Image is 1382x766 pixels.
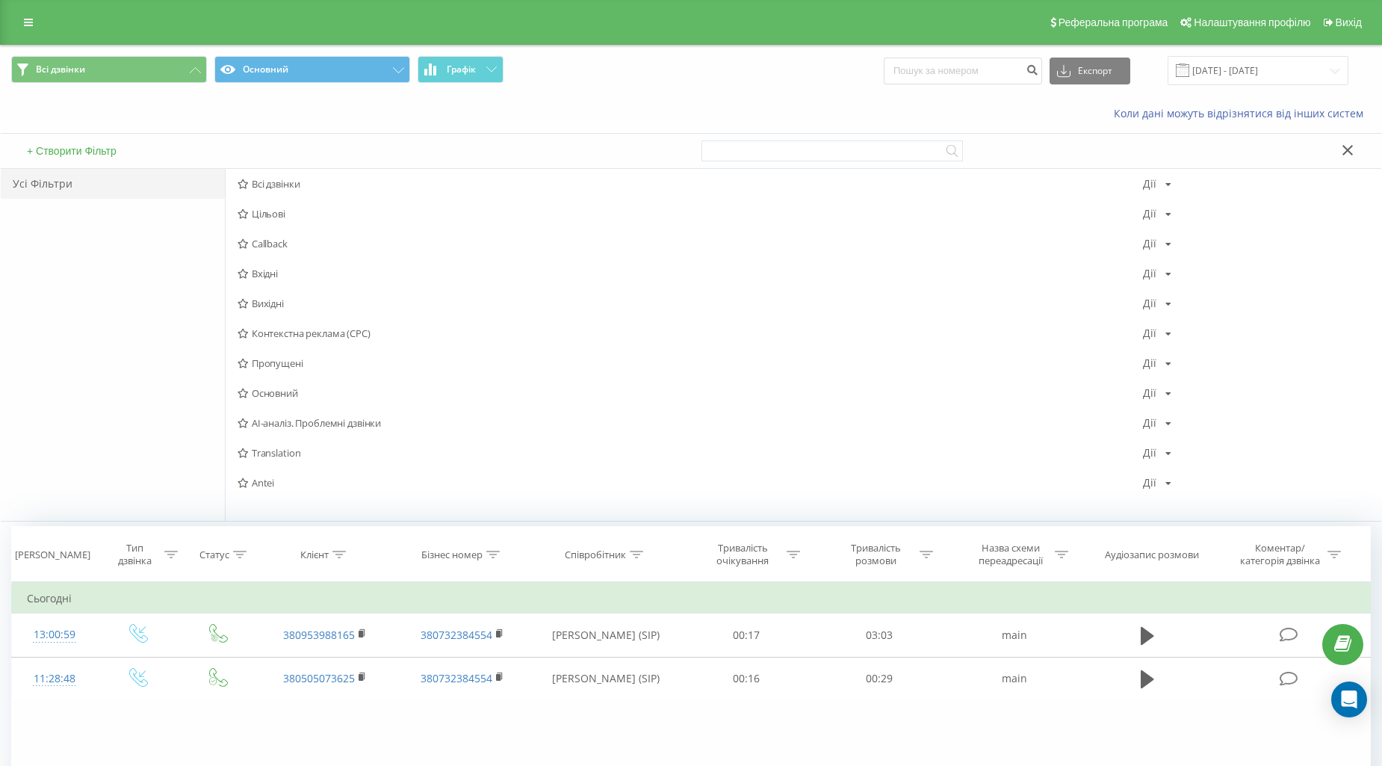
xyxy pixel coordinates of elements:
span: Translation [238,448,1143,458]
span: Antei [238,478,1143,488]
div: Статус [199,549,229,561]
td: [PERSON_NAME] (SIP) [532,614,681,657]
div: Тривалість очікування [703,542,783,567]
button: Експорт [1050,58,1130,84]
span: Вихідні [238,298,1143,309]
span: Графік [447,64,476,75]
span: Налаштування профілю [1194,16,1310,28]
span: Контекстна реклама (CPC) [238,328,1143,339]
a: 380732384554 [421,671,492,685]
div: Тривалість розмови [836,542,916,567]
div: Тип дзвінка [110,542,161,567]
div: Клієнт [300,549,329,561]
a: 380505073625 [283,671,355,685]
span: Вхідні [238,268,1143,279]
div: Дії [1143,238,1156,249]
div: Дії [1143,478,1156,488]
div: Назва схеми переадресації [971,542,1051,567]
div: Дії [1143,358,1156,368]
span: Вихід [1336,16,1362,28]
div: Дії [1143,298,1156,309]
td: 03:03 [813,614,946,657]
a: 380953988165 [283,628,355,642]
div: Open Intercom Messenger [1331,682,1367,717]
td: main [946,614,1084,657]
a: Коли дані можуть відрізнятися вiд інших систем [1114,106,1371,120]
div: Усі Фільтри [1,169,225,199]
td: [PERSON_NAME] (SIP) [532,657,681,700]
a: 380732384554 [421,628,492,642]
td: main [946,657,1084,700]
div: Співробітник [565,549,626,561]
div: Дії [1143,328,1156,339]
span: Всі дзвінки [36,64,85,75]
div: Дії [1143,448,1156,458]
button: Всі дзвінки [11,56,207,83]
input: Пошук за номером [884,58,1042,84]
span: Пропущені [238,358,1143,368]
span: Callback [238,238,1143,249]
span: AI-аналіз. Проблемні дзвінки [238,418,1143,428]
td: 00:17 [681,614,814,657]
div: Дії [1143,209,1156,219]
div: Аудіозапис розмови [1105,549,1199,561]
div: 11:28:48 [27,664,81,694]
span: Всі дзвінки [238,179,1143,189]
td: 00:29 [813,657,946,700]
span: Основний [238,388,1143,398]
button: + Створити Фільтр [22,144,121,158]
span: Цільові [238,209,1143,219]
button: Основний [214,56,410,83]
div: Дії [1143,388,1156,398]
div: Коментар/категорія дзвінка [1236,542,1324,567]
div: Дії [1143,179,1156,189]
div: Бізнес номер [421,549,483,561]
div: 13:00:59 [27,620,81,649]
div: Дії [1143,418,1156,428]
td: 00:16 [681,657,814,700]
td: Сьогодні [12,584,1371,614]
span: Реферальна програма [1059,16,1168,28]
button: Графік [418,56,503,83]
button: Закрити [1337,143,1359,159]
div: [PERSON_NAME] [15,549,90,561]
div: Дії [1143,268,1156,279]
